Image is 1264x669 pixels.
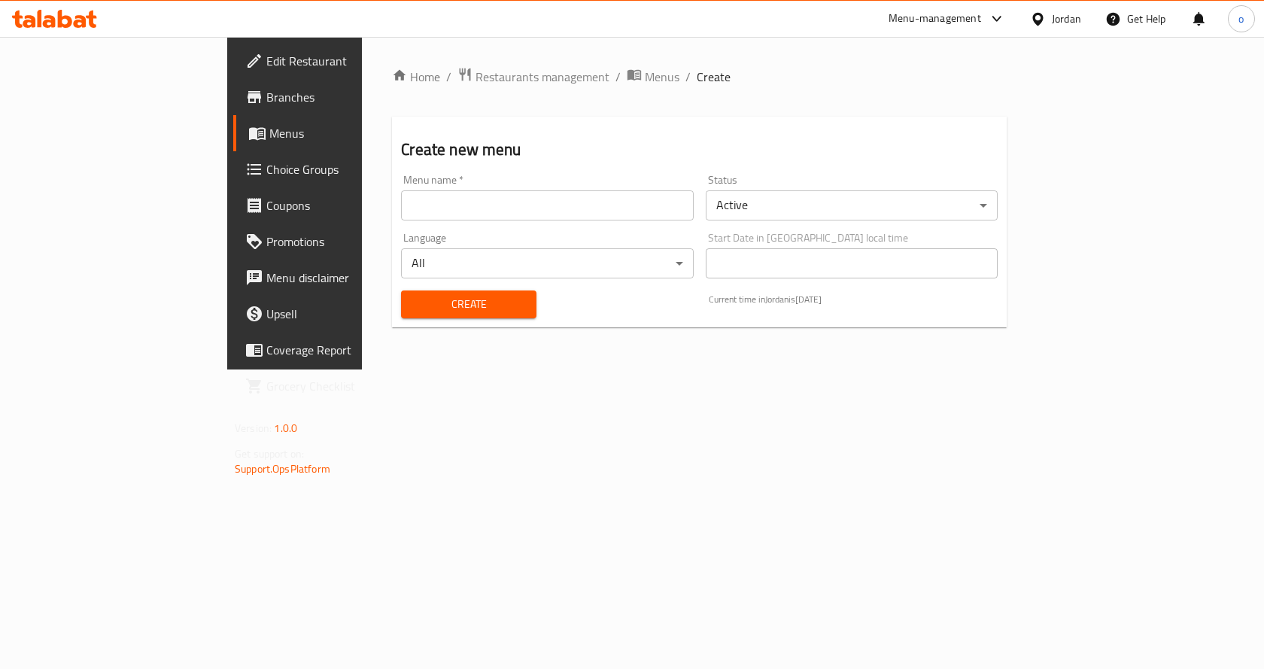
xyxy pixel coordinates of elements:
[266,377,427,395] span: Grocery Checklist
[233,187,439,224] a: Coupons
[709,293,998,306] p: Current time in Jordan is [DATE]
[235,444,304,464] span: Get support on:
[274,418,297,438] span: 1.0.0
[269,124,427,142] span: Menus
[401,138,998,161] h2: Create new menu
[266,52,427,70] span: Edit Restaurant
[889,10,981,28] div: Menu-management
[266,341,427,359] span: Coverage Report
[266,269,427,287] span: Menu disclaimer
[266,160,427,178] span: Choice Groups
[476,68,609,86] span: Restaurants management
[266,233,427,251] span: Promotions
[233,296,439,332] a: Upsell
[615,68,621,86] li: /
[233,368,439,404] a: Grocery Checklist
[233,260,439,296] a: Menu disclaimer
[233,115,439,151] a: Menus
[401,290,536,318] button: Create
[401,248,693,278] div: All
[235,418,272,438] span: Version:
[235,459,330,479] a: Support.OpsPlatform
[392,67,1007,87] nav: breadcrumb
[233,224,439,260] a: Promotions
[266,305,427,323] span: Upsell
[457,67,609,87] a: Restaurants management
[685,68,691,86] li: /
[233,151,439,187] a: Choice Groups
[233,43,439,79] a: Edit Restaurant
[645,68,679,86] span: Menus
[233,332,439,368] a: Coverage Report
[697,68,731,86] span: Create
[233,79,439,115] a: Branches
[1238,11,1244,27] span: o
[413,295,524,314] span: Create
[266,196,427,214] span: Coupons
[627,67,679,87] a: Menus
[706,190,998,220] div: Active
[401,190,693,220] input: Please enter Menu name
[266,88,427,106] span: Branches
[446,68,451,86] li: /
[1052,11,1081,27] div: Jordan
